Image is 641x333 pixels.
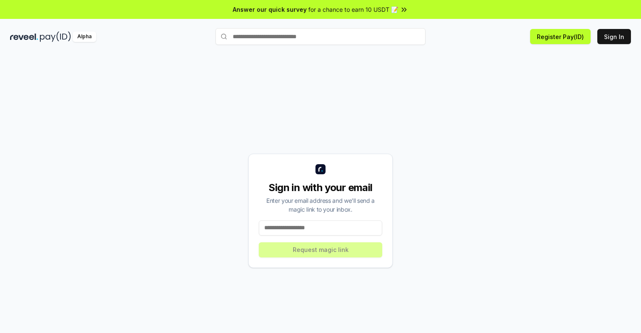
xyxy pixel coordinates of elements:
div: Sign in with your email [259,181,382,194]
div: Enter your email address and we’ll send a magic link to your inbox. [259,196,382,214]
div: Alpha [73,31,96,42]
span: for a chance to earn 10 USDT 📝 [308,5,398,14]
img: logo_small [315,164,326,174]
img: pay_id [40,31,71,42]
button: Sign In [597,29,631,44]
button: Register Pay(ID) [530,29,591,44]
img: reveel_dark [10,31,38,42]
span: Answer our quick survey [233,5,307,14]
